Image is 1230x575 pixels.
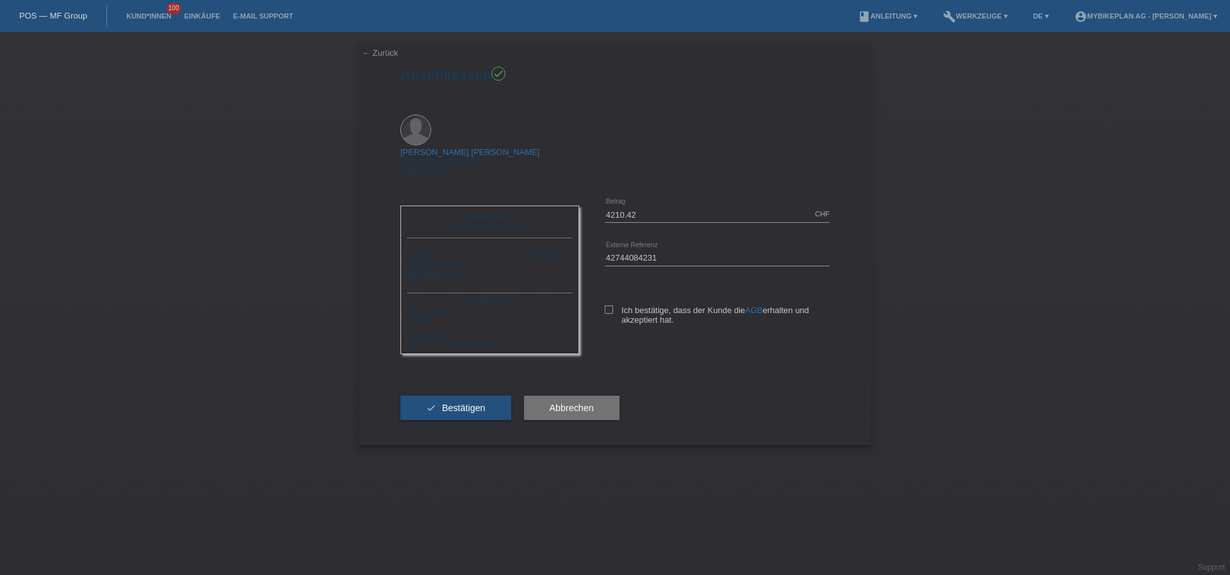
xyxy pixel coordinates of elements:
div: CHF 4'210.42 [521,251,572,261]
div: [STREET_ADDRESS] 4950 Huttwil [400,147,539,176]
span: 100 [167,3,182,14]
i: check [493,68,504,79]
span: Bestätigen [442,403,486,413]
button: Abbrechen [524,396,619,420]
a: ← Zurück [362,48,398,58]
a: POS — MF Group [19,11,87,20]
i: check [426,403,436,413]
label: Ich bestätige, dass der Kunde die erhalten und akzeptiert hat. [605,305,830,325]
button: check Bestätigen [400,396,511,420]
span: 42744084231 [407,270,459,280]
a: buildWerkzeuge ▾ [937,12,1014,20]
a: [PERSON_NAME] [PERSON_NAME] [400,147,539,157]
span: Abbrechen [550,403,594,413]
div: CHF [815,210,830,218]
i: book [858,10,871,23]
h1: Abschliessen [400,67,830,83]
a: DE ▾ [1027,12,1055,20]
div: Mybikeplan AG [411,213,569,222]
a: Kund*innen [120,12,177,20]
i: build [943,10,956,23]
a: bookAnleitung ▾ [851,12,924,20]
a: Support [1198,563,1225,572]
div: [DATE] POSP00026570 [407,251,468,280]
a: Einkäufe [177,12,226,20]
div: [DATE] 20:02 [407,293,572,307]
div: Merchant-ID: 54204 Card-Number: [CREDIT_CARD_NUMBER] [407,307,572,347]
i: account_circle [1074,10,1087,23]
div: [GEOGRAPHIC_DATA] [411,222,569,231]
a: AGB [745,305,762,315]
a: E-Mail Support [227,12,300,20]
a: account_circleMybikeplan AG - [PERSON_NAME] ▾ [1068,12,1224,20]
